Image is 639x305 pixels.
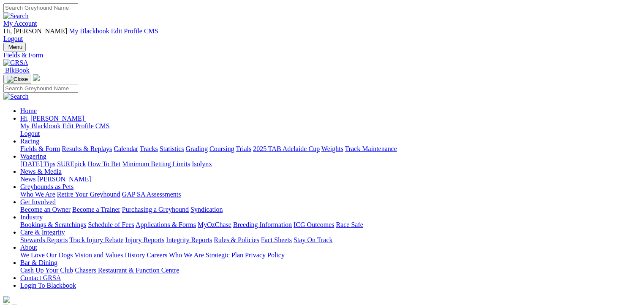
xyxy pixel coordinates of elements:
[20,206,636,213] div: Get Involved
[20,251,636,259] div: About
[5,67,30,74] span: BlkBook
[20,138,39,145] a: Racing
[20,267,73,274] a: Cash Up Your Club
[20,153,46,160] a: Wagering
[8,44,22,50] span: Menu
[20,244,37,251] a: About
[20,236,68,243] a: Stewards Reports
[3,59,28,67] img: GRSA
[20,107,37,114] a: Home
[20,160,636,168] div: Wagering
[198,221,231,228] a: MyOzChase
[63,122,94,130] a: Edit Profile
[3,27,636,43] div: My Account
[233,221,292,228] a: Breeding Information
[3,35,23,42] a: Logout
[186,145,208,152] a: Grading
[3,93,29,100] img: Search
[20,130,40,137] a: Logout
[3,84,78,93] input: Search
[160,145,184,152] a: Statistics
[88,221,134,228] a: Schedule of Fees
[111,27,142,35] a: Edit Profile
[62,145,112,152] a: Results & Replays
[20,122,61,130] a: My Blackbook
[336,221,363,228] a: Race Safe
[147,251,167,259] a: Careers
[114,145,138,152] a: Calendar
[88,160,121,167] a: How To Bet
[144,27,158,35] a: CMS
[3,12,29,20] img: Search
[3,51,636,59] a: Fields & Form
[57,160,86,167] a: SUREpick
[20,213,43,221] a: Industry
[20,175,636,183] div: News & Media
[192,160,212,167] a: Isolynx
[20,259,57,266] a: Bar & Dining
[20,236,636,244] div: Care & Integrity
[20,145,60,152] a: Fields & Form
[3,27,67,35] span: Hi, [PERSON_NAME]
[122,191,181,198] a: GAP SA Assessments
[166,236,212,243] a: Integrity Reports
[140,145,158,152] a: Tracks
[345,145,397,152] a: Track Maintenance
[20,175,35,183] a: News
[20,206,71,213] a: Become an Owner
[3,67,30,74] a: BlkBook
[74,251,123,259] a: Vision and Values
[72,206,120,213] a: Become a Trainer
[294,236,332,243] a: Stay On Track
[214,236,259,243] a: Rules & Policies
[20,229,65,236] a: Care & Integrity
[321,145,343,152] a: Weights
[3,20,37,27] a: My Account
[20,122,636,138] div: Hi, [PERSON_NAME]
[37,175,91,183] a: [PERSON_NAME]
[294,221,334,228] a: ICG Outcomes
[122,160,190,167] a: Minimum Betting Limits
[33,74,40,81] img: logo-grsa-white.png
[20,115,84,122] span: Hi, [PERSON_NAME]
[20,168,62,175] a: News & Media
[20,191,55,198] a: Who We Are
[20,274,61,281] a: Contact GRSA
[20,115,86,122] a: Hi, [PERSON_NAME]
[253,145,320,152] a: 2025 TAB Adelaide Cup
[206,251,243,259] a: Strategic Plan
[3,43,26,51] button: Toggle navigation
[261,236,292,243] a: Fact Sheets
[190,206,223,213] a: Syndication
[122,206,189,213] a: Purchasing a Greyhound
[69,27,109,35] a: My Blackbook
[3,3,78,12] input: Search
[236,145,251,152] a: Trials
[3,296,10,303] img: logo-grsa-white.png
[57,191,120,198] a: Retire Your Greyhound
[20,221,636,229] div: Industry
[169,251,204,259] a: Who We Are
[20,145,636,153] div: Racing
[95,122,110,130] a: CMS
[20,221,86,228] a: Bookings & Scratchings
[125,236,164,243] a: Injury Reports
[20,191,636,198] div: Greyhounds as Pets
[3,75,31,84] button: Toggle navigation
[20,251,73,259] a: We Love Our Dogs
[20,198,56,205] a: Get Involved
[20,160,55,167] a: [DATE] Tips
[75,267,179,274] a: Chasers Restaurant & Function Centre
[125,251,145,259] a: History
[245,251,285,259] a: Privacy Policy
[7,76,28,83] img: Close
[209,145,234,152] a: Coursing
[20,282,76,289] a: Login To Blackbook
[136,221,196,228] a: Applications & Forms
[20,183,73,190] a: Greyhounds as Pets
[69,236,123,243] a: Track Injury Rebate
[20,267,636,274] div: Bar & Dining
